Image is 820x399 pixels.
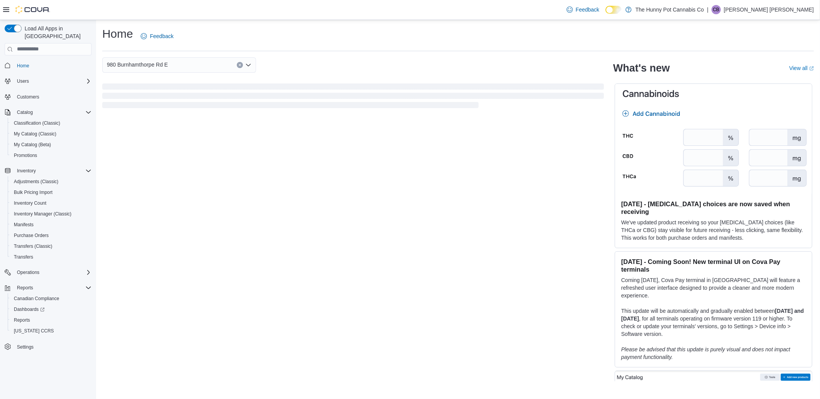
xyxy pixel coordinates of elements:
[707,5,709,14] p: |
[14,283,91,292] span: Reports
[17,94,39,100] span: Customers
[14,142,51,148] span: My Catalog (Beta)
[14,306,45,312] span: Dashboards
[11,140,91,149] span: My Catalog (Beta)
[17,109,33,115] span: Catalog
[8,139,95,150] button: My Catalog (Beta)
[11,119,91,128] span: Classification (Classic)
[150,32,173,40] span: Feedback
[11,220,91,229] span: Manifests
[8,219,95,230] button: Manifests
[2,282,95,293] button: Reports
[605,6,622,14] input: Dark Mode
[11,151,40,160] a: Promotions
[11,326,57,336] a: [US_STATE] CCRS
[11,242,91,251] span: Transfers (Classic)
[2,91,95,102] button: Customers
[11,199,91,208] span: Inventory Count
[14,179,58,185] span: Adjustments (Classic)
[2,267,95,278] button: Operations
[11,119,63,128] a: Classification (Classic)
[724,5,814,14] p: [PERSON_NAME] [PERSON_NAME]
[712,5,721,14] div: Cameron Brown
[14,61,91,70] span: Home
[14,108,91,117] span: Catalog
[14,77,91,86] span: Users
[2,76,95,87] button: Users
[621,219,806,242] p: We've updated product receiving so your [MEDICAL_DATA] choices (like THCa or CBG) stay visible fo...
[8,209,95,219] button: Inventory Manager (Classic)
[14,92,42,102] a: Customers
[11,140,54,149] a: My Catalog (Beta)
[11,177,62,186] a: Adjustments (Classic)
[14,211,72,217] span: Inventory Manager (Classic)
[11,252,36,262] a: Transfers
[8,241,95,252] button: Transfers (Classic)
[14,342,37,352] a: Settings
[14,108,36,117] button: Catalog
[237,62,243,68] button: Clear input
[14,131,57,137] span: My Catalog (Classic)
[11,326,91,336] span: Washington CCRS
[11,209,91,219] span: Inventory Manager (Classic)
[17,269,40,275] span: Operations
[14,268,43,277] button: Operations
[14,328,54,334] span: [US_STATE] CCRS
[17,78,29,84] span: Users
[621,308,804,322] strong: [DATE] and [DATE]
[102,85,604,110] span: Loading
[11,209,75,219] a: Inventory Manager (Classic)
[11,305,91,314] span: Dashboards
[11,129,91,139] span: My Catalog (Classic)
[17,168,36,174] span: Inventory
[8,129,95,139] button: My Catalog (Classic)
[635,5,704,14] p: The Hunny Pot Cannabis Co
[8,293,95,304] button: Canadian Compliance
[621,346,790,360] em: Please be advised that this update is purely visual and does not impact payment functionality.
[22,25,91,40] span: Load All Apps in [GEOGRAPHIC_DATA]
[14,268,91,277] span: Operations
[621,307,806,338] p: This update will be automatically and gradually enabled between , for all terminals operating on ...
[107,60,168,69] span: 980 Burnhamthorpe Rd E
[11,177,91,186] span: Adjustments (Classic)
[2,107,95,118] button: Catalog
[11,220,37,229] a: Manifests
[621,258,806,273] h3: [DATE] - Coming Soon! New terminal UI on Cova Pay terminals
[613,62,670,74] h2: What's new
[8,315,95,326] button: Reports
[14,342,91,351] span: Settings
[17,344,33,350] span: Settings
[14,283,36,292] button: Reports
[8,326,95,336] button: [US_STATE] CCRS
[138,28,176,44] a: Feedback
[8,118,95,129] button: Classification (Classic)
[11,151,91,160] span: Promotions
[11,129,60,139] a: My Catalog (Classic)
[14,166,39,175] button: Inventory
[11,188,56,197] a: Bulk Pricing Import
[576,6,599,13] span: Feedback
[8,187,95,198] button: Bulk Pricing Import
[14,200,47,206] span: Inventory Count
[14,166,91,175] span: Inventory
[14,222,33,228] span: Manifests
[14,92,91,102] span: Customers
[11,316,33,325] a: Reports
[17,63,29,69] span: Home
[2,165,95,176] button: Inventory
[713,5,719,14] span: CB
[8,252,95,262] button: Transfers
[11,316,91,325] span: Reports
[621,200,806,215] h3: [DATE] - [MEDICAL_DATA] choices are now saved when receiving
[14,254,33,260] span: Transfers
[11,294,62,303] a: Canadian Compliance
[11,188,91,197] span: Bulk Pricing Import
[14,243,52,249] span: Transfers (Classic)
[564,2,602,17] a: Feedback
[14,77,32,86] button: Users
[11,252,91,262] span: Transfers
[14,232,49,239] span: Purchase Orders
[2,60,95,71] button: Home
[809,66,814,71] svg: External link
